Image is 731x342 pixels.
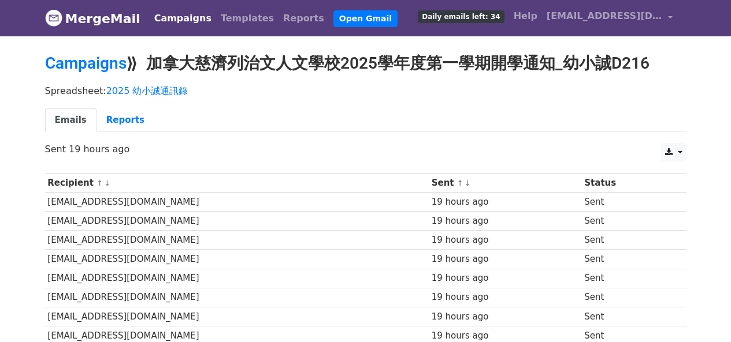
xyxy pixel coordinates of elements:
[333,10,398,27] a: Open Gmail
[45,288,429,307] td: [EMAIL_ADDRESS][DOMAIN_NAME]
[104,179,110,187] a: ↓
[547,9,662,23] span: [EMAIL_ADDRESS][DOMAIN_NAME]
[582,174,673,193] th: Status
[279,7,329,30] a: Reports
[45,212,429,231] td: [EMAIL_ADDRESS][DOMAIN_NAME]
[45,269,429,288] td: [EMAIL_ADDRESS][DOMAIN_NAME]
[542,5,677,32] a: [EMAIL_ADDRESS][DOMAIN_NAME]
[45,307,429,326] td: [EMAIL_ADDRESS][DOMAIN_NAME]
[432,291,579,304] div: 19 hours ago
[45,250,429,269] td: [EMAIL_ADDRESS][DOMAIN_NAME]
[97,179,103,187] a: ↑
[150,7,216,30] a: Campaigns
[45,193,429,212] td: [EMAIL_ADDRESS][DOMAIN_NAME]
[582,288,673,307] td: Sent
[465,179,471,187] a: ↓
[45,85,687,97] p: Spreadsheet:
[432,272,579,285] div: 19 hours ago
[432,234,579,247] div: 19 hours ago
[432,310,579,324] div: 19 hours ago
[97,108,154,132] a: Reports
[457,179,463,187] a: ↑
[432,196,579,209] div: 19 hours ago
[582,307,673,326] td: Sent
[106,85,188,96] a: 2025 幼小誠通訊錄
[582,250,673,269] td: Sent
[432,253,579,266] div: 19 hours ago
[45,231,429,250] td: [EMAIL_ADDRESS][DOMAIN_NAME]
[429,174,582,193] th: Sent
[582,269,673,288] td: Sent
[45,174,429,193] th: Recipient
[45,54,127,73] a: Campaigns
[45,108,97,132] a: Emails
[45,143,687,155] p: Sent 19 hours ago
[432,215,579,228] div: 19 hours ago
[45,54,687,73] h2: ⟫ 加拿大慈濟列治文人文學校2025學年度第一學期開學通知_幼小誠D216
[45,6,140,31] a: MergeMail
[582,231,673,250] td: Sent
[45,9,62,27] img: MergeMail logo
[413,5,509,28] a: Daily emails left: 34
[216,7,279,30] a: Templates
[509,5,542,28] a: Help
[582,212,673,231] td: Sent
[582,193,673,212] td: Sent
[418,10,504,23] span: Daily emails left: 34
